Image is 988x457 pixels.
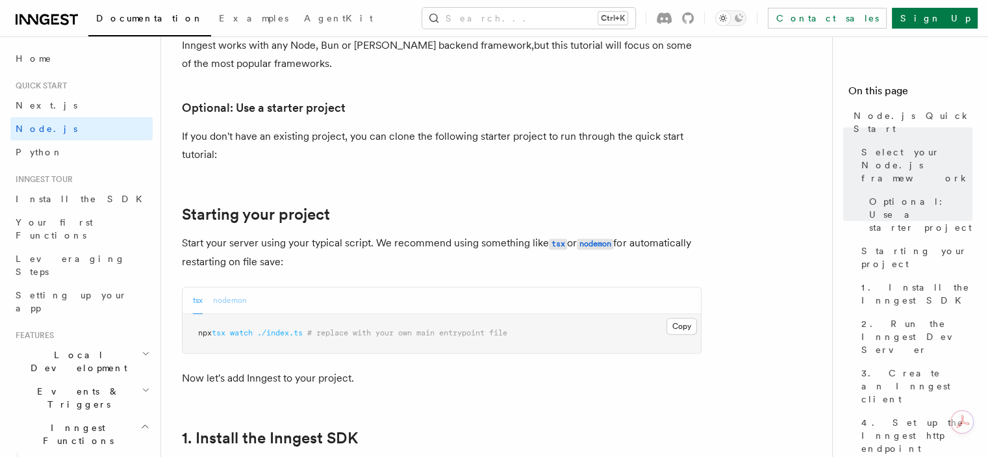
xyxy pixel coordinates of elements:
a: Starting your project [856,239,972,276]
span: Examples [219,13,288,23]
a: Optional: Use a starter project [864,190,972,239]
span: Inngest tour [10,174,73,185]
h4: On this page [848,83,972,104]
span: tsx [212,328,225,337]
span: Python [16,147,63,157]
span: 4. Set up the Inngest http endpoint [861,416,972,455]
a: Optional: Use a starter project [182,99,346,117]
button: Inngest Functions [10,416,153,452]
span: Select your Node.js framework [861,146,972,185]
span: 3. Create an Inngest client [861,367,972,406]
a: Node.js [10,117,153,140]
span: Your first Functions [16,217,93,241]
span: Node.js Quick Start [854,109,972,135]
span: ./index.ts [257,328,303,337]
span: Events & Triggers [10,385,142,411]
p: If you don't have an existing project, you can clone the following starter project to run through... [182,127,702,164]
a: Examples [211,4,296,35]
span: Next.js [16,100,77,111]
span: AgentKit [304,13,373,23]
a: 2. Run the Inngest Dev Server [856,312,972,361]
a: nodemon [577,237,613,249]
a: Sign Up [892,8,978,29]
span: Inngest Functions [10,421,140,447]
span: Install the SDK [16,194,150,204]
button: nodemon [213,287,247,314]
code: nodemon [577,239,613,250]
a: Home [10,47,153,70]
a: Your first Functions [10,211,153,247]
button: Copy [666,318,697,335]
span: Features [10,330,54,341]
span: Local Development [10,348,142,374]
span: Home [16,52,52,65]
a: Starting your project [182,205,330,224]
a: AgentKit [296,4,381,35]
button: Local Development [10,343,153,380]
a: 3. Create an Inngest client [856,361,972,411]
span: 2. Run the Inngest Dev Server [861,317,972,356]
a: Setting up your app [10,283,153,320]
button: Search...Ctrl+K [422,8,635,29]
p: Start your server using your typical script. We recommend using something like or for automatical... [182,234,702,271]
a: Leveraging Steps [10,247,153,283]
a: Node.js Quick Start [848,104,972,140]
p: Now let's add Inngest to your project. [182,369,702,387]
a: 1. Install the Inngest SDK [856,276,972,312]
span: Node.js [16,124,77,134]
button: tsx [193,287,203,314]
a: Python [10,140,153,164]
span: 1. Install the Inngest SDK [861,281,972,307]
span: Optional: Use a starter project [869,195,972,234]
span: Setting up your app [16,290,127,313]
a: Documentation [88,4,211,36]
a: tsx [549,237,567,249]
span: npx [198,328,212,337]
p: Inngest works with any Node, Bun or [PERSON_NAME] backend framework,but this tutorial will focus ... [182,36,702,73]
a: Contact sales [768,8,887,29]
a: Install the SDK [10,187,153,211]
span: # replace with your own main entrypoint file [307,328,507,337]
button: Toggle dark mode [715,10,746,26]
a: Select your Node.js framework [856,140,972,190]
span: Starting your project [861,244,972,270]
a: 1. Install the Inngest SDK [182,429,358,447]
span: Leveraging Steps [16,254,125,277]
kbd: Ctrl+K [598,12,627,25]
span: Quick start [10,81,67,91]
button: Events & Triggers [10,380,153,416]
span: watch [230,328,253,337]
a: Next.js [10,94,153,117]
code: tsx [549,239,567,250]
span: Documentation [96,13,203,23]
